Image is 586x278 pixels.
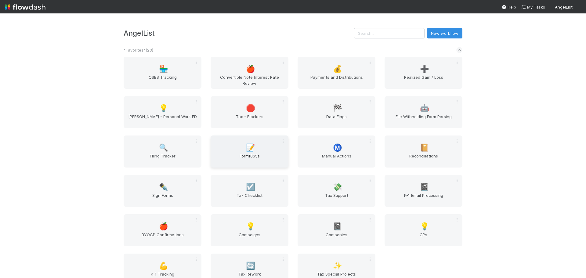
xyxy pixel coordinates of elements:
[213,114,286,126] span: Tax - Blockers
[300,74,373,86] span: Payments and Distributions
[211,175,288,207] a: ☑️Tax Checklist
[427,28,462,38] button: New workflow
[246,104,255,112] span: 🛑
[126,74,199,86] span: QSBS Tracking
[555,5,573,9] span: AngelList
[521,4,545,10] a: My Tasks
[300,114,373,126] span: Data Flags
[420,144,429,152] span: 📔
[300,232,373,244] span: Companies
[211,214,288,246] a: 💡Campaigns
[298,175,375,207] a: 💸Tax Support
[124,135,201,168] a: 🔍Filing Tracker
[211,57,288,89] a: 🍎Convertible Note Interest Rate Review
[246,65,255,73] span: 🍎
[333,183,342,191] span: 💸
[420,65,429,73] span: ➕
[159,104,168,112] span: 💡
[5,2,45,12] img: logo-inverted-e16ddd16eac7371096b0.svg
[126,114,199,126] span: [PERSON_NAME] - Personal Work FD
[354,28,425,38] input: Search...
[333,65,342,73] span: 💰
[159,222,168,230] span: 🍎
[124,175,201,207] a: ✒️Sign Forms
[521,5,545,9] span: My Tasks
[246,183,255,191] span: ☑️
[211,135,288,168] a: 📝Form1065s
[159,262,168,270] span: 💪
[385,135,462,168] a: 📔Reconciliations
[126,232,199,244] span: BYOGP Confirmations
[387,114,460,126] span: File Withholding Form Parsing
[213,153,286,165] span: Form1065s
[385,175,462,207] a: 📓K-1 Email Processing
[333,222,342,230] span: 📓
[159,144,168,152] span: 🔍
[124,29,354,37] h3: AngelList
[298,96,375,128] a: 🏁Data Flags
[246,144,255,152] span: 📝
[126,153,199,165] span: Filing Tracker
[387,153,460,165] span: Reconciliations
[333,104,342,112] span: 🏁
[124,214,201,246] a: 🍎BYOGP Confirmations
[213,192,286,204] span: Tax Checklist
[124,96,201,128] a: 💡[PERSON_NAME] - Personal Work FD
[300,153,373,165] span: Manual Actions
[159,65,168,73] span: 🏪
[159,183,168,191] span: ✒️
[300,192,373,204] span: Tax Support
[298,214,375,246] a: 📓Companies
[385,96,462,128] a: 🤖File Withholding Form Parsing
[420,104,429,112] span: 🤖
[385,214,462,246] a: 💡GPs
[126,192,199,204] span: Sign Forms
[333,144,342,152] span: Ⓜ️
[575,4,581,10] img: avatar_37569647-1c78-4889-accf-88c08d42a236.png
[420,222,429,230] span: 💡
[246,262,255,270] span: 🔄
[333,262,342,270] span: ✨
[501,4,516,10] div: Help
[124,57,201,89] a: 🏪QSBS Tracking
[387,74,460,86] span: Realized Gain / Loss
[213,74,286,86] span: Convertible Note Interest Rate Review
[298,135,375,168] a: Ⓜ️Manual Actions
[387,192,460,204] span: K-1 Email Processing
[124,48,153,52] span: *Favorites* ( 23 )
[420,183,429,191] span: 📓
[385,57,462,89] a: ➕Realized Gain / Loss
[298,57,375,89] a: 💰Payments and Distributions
[387,232,460,244] span: GPs
[213,232,286,244] span: Campaigns
[211,96,288,128] a: 🛑Tax - Blockers
[246,222,255,230] span: 💡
